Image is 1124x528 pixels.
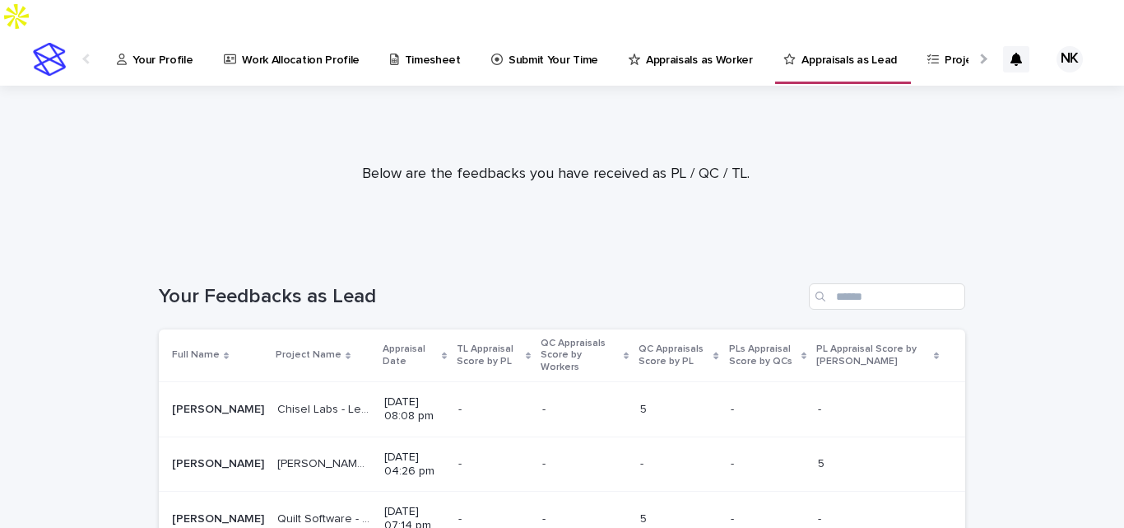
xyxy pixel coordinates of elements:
p: - [731,509,737,526]
p: 5 [640,400,650,417]
p: Work Allocation Profile [242,33,360,68]
p: Nabeeha Khattak [172,509,267,526]
p: - [818,509,824,526]
p: Timesheet [405,33,461,68]
tr: [PERSON_NAME][PERSON_NAME] Chisel Labs - Lead GenerationChisel Labs - Lead Generation [DATE] 08:0... [159,382,965,437]
h1: Your Feedbacks as Lead [159,285,802,309]
p: [PERSON_NAME] Labs [277,454,374,471]
p: - [542,509,549,526]
p: Below are the feedbacks you have received as PL / QC / TL. [227,166,885,184]
p: Submit Your Time [509,33,598,68]
p: - [542,400,549,417]
p: Appraisals as Lead [801,33,896,68]
tr: [PERSON_NAME][PERSON_NAME] [PERSON_NAME] Labs[PERSON_NAME] Labs [DATE] 04:26 pm-- -- -- -- 55 [159,437,965,492]
p: [DATE] 08:08 pm [384,395,445,423]
p: TL Appraisal Score by PL [457,340,522,371]
p: Your Profile [132,33,193,68]
div: NK [1057,46,1083,72]
p: [DATE] 04:26 pm [384,451,445,479]
img: stacker-logo-s-only.png [33,43,66,76]
input: Search [809,283,965,310]
p: Nabeeha Khattak [172,454,267,471]
a: Appraisals as Lead [782,33,904,82]
p: 5 [640,509,650,526]
p: Quilt Software - Calling Project (Client Onboarding) [277,509,374,526]
a: Your Profile [115,33,201,84]
p: - [542,454,549,471]
p: - [640,454,647,471]
a: Appraisals as Worker [627,33,760,84]
p: PL Appraisal Score by [PERSON_NAME] [816,340,929,371]
p: QC Appraisals Score by Workers [541,334,620,376]
p: - [458,509,465,526]
p: Nabeeha Khattak [172,400,267,417]
p: - [731,454,737,471]
a: Projects [926,33,996,84]
p: Appraisals as Worker [646,33,753,68]
p: Chisel Labs - Lead Generation [277,400,374,417]
a: Submit Your Time [490,33,606,84]
a: Timesheet [388,33,468,84]
p: Appraisal Date [383,340,438,371]
p: PLs Appraisal Score by QCs [729,340,798,371]
p: - [818,400,824,417]
p: QC Appraisals Score by PL [639,340,709,371]
p: - [458,454,465,471]
p: - [731,400,737,417]
p: Projects [945,33,988,68]
p: Full Name [172,346,220,364]
p: - [458,400,465,417]
p: 5 [818,454,828,471]
p: Project Name [276,346,341,364]
a: Work Allocation Profile [222,33,368,84]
